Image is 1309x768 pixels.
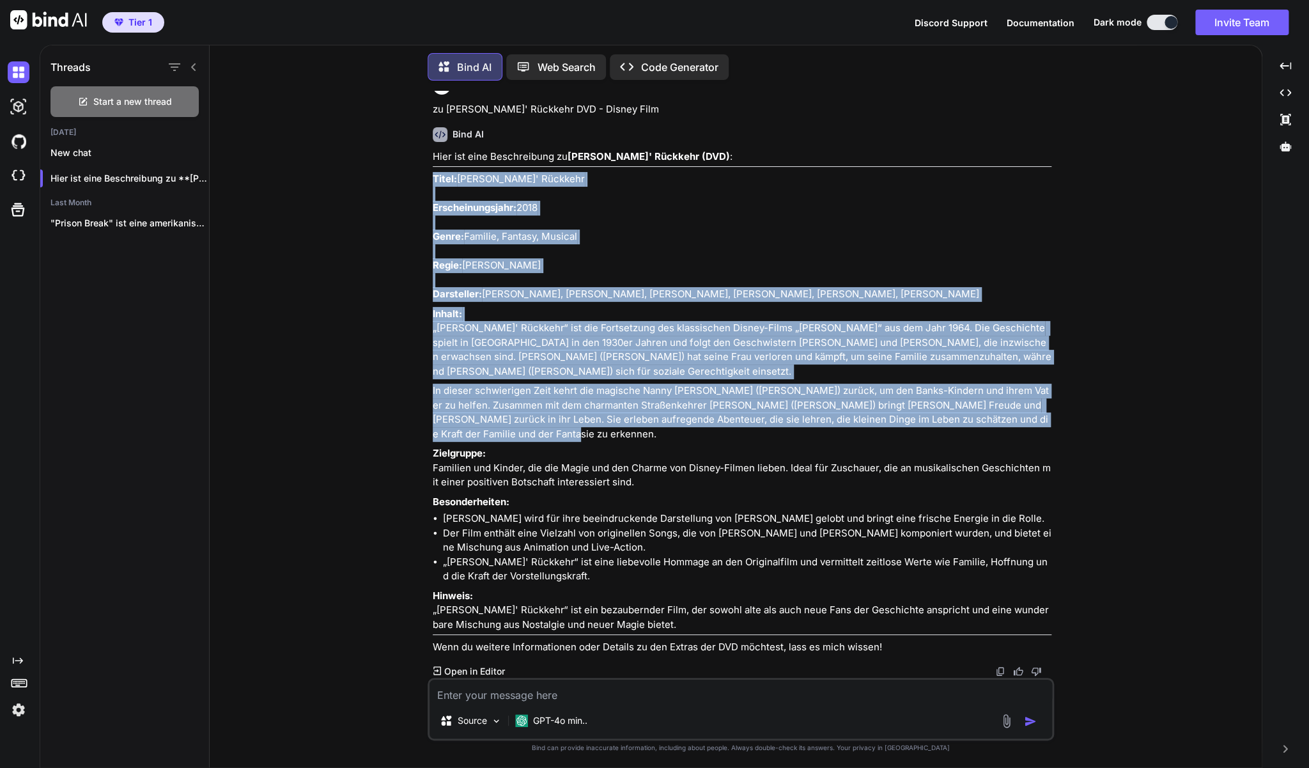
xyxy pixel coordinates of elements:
[50,172,209,185] p: Hier ist eine Beschreibung zu **[PERSON_NAME]...
[568,150,730,162] strong: [PERSON_NAME]' Rückkehr (DVD)
[515,714,528,727] img: GPT-4o mini
[433,590,473,602] strong: Hinweis:
[102,12,164,33] button: premiumTier 1
[457,59,492,75] p: Bind AI
[444,665,504,678] p: Open in Editor
[8,130,29,152] img: githubDark
[433,288,482,300] strong: Darsteller:
[8,165,29,187] img: cloudideIcon
[1094,16,1142,29] span: Dark mode
[114,19,123,26] img: premium
[128,16,152,29] span: Tier 1
[433,201,516,214] strong: Erscheinungsjahr:
[915,17,988,28] span: Discord Support
[433,230,464,242] strong: Genre:
[433,589,1051,632] p: „[PERSON_NAME]' Rückkehr“ ist ein bezaubernder Film, der sowohl alte als auch neue Fans der Gesch...
[433,150,1051,164] p: Hier ist eine Beschreibung zu :
[1024,715,1037,728] img: icon
[995,666,1005,677] img: copy
[433,640,1051,655] p: Wenn du weitere Informationen oder Details zu den Extras der DVD möchtest, lass es mich wissen!
[433,447,486,459] strong: Zielgruppe:
[428,743,1054,753] p: Bind can provide inaccurate information, including about people. Always double-check its answers....
[50,59,91,75] h1: Threads
[433,102,1051,117] p: zu [PERSON_NAME]' Rückkehr DVD - Disney Film
[1013,666,1023,677] img: like
[491,716,502,726] img: Pick Models
[458,714,487,727] p: Source
[538,59,596,75] p: Web Search
[443,512,1051,526] li: [PERSON_NAME] wird für ihre beeindruckende Darstellung von [PERSON_NAME] gelobt und bringt eine f...
[433,496,509,508] strong: Besonderheiten:
[1195,10,1289,35] button: Invite Team
[533,714,587,727] p: GPT-4o min..
[433,173,457,185] strong: Titel:
[433,172,1051,302] p: [PERSON_NAME]' Rückkehr 2018 Familie, Fantasy, Musical [PERSON_NAME] [PERSON_NAME], [PERSON_NAME]...
[433,307,1051,379] p: „[PERSON_NAME]' Rückkehr“ ist die Fortsetzung des klassischen Disney-Films „[PERSON_NAME]“ aus de...
[641,59,718,75] p: Code Generator
[93,95,172,108] span: Start a new thread
[1007,17,1074,28] span: Documentation
[443,555,1051,584] li: „[PERSON_NAME]' Rückkehr“ ist eine liebevolle Hommage an den Originalfilm und vermittelt zeitlose...
[40,198,209,208] h2: Last Month
[433,259,462,271] strong: Regie:
[8,61,29,83] img: darkChat
[8,96,29,118] img: darkAi-studio
[433,308,462,320] strong: Inhalt:
[50,146,209,159] p: New chat
[433,384,1051,441] p: In dieser schwierigen Zeit kehrt die magische Nanny [PERSON_NAME] ([PERSON_NAME]) zurück, um den ...
[915,16,988,29] button: Discord Support
[1031,666,1041,677] img: dislike
[40,127,209,137] h2: [DATE]
[50,217,209,230] p: "Prison Break" ist eine amerikanische Fernsehserie, die...
[1007,16,1074,29] button: Documentation
[10,10,87,29] img: Bind AI
[433,446,1051,490] p: Familien und Kinder, die die Magie und den Charme von Disney-Filmen lieben. Ideal für Zuschauer, ...
[8,699,29,721] img: settings
[443,526,1051,555] li: Der Film enthält eine Vielzahl von originellen Songs, die von [PERSON_NAME] und [PERSON_NAME] kom...
[999,714,1014,728] img: attachment
[453,128,484,141] h6: Bind AI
